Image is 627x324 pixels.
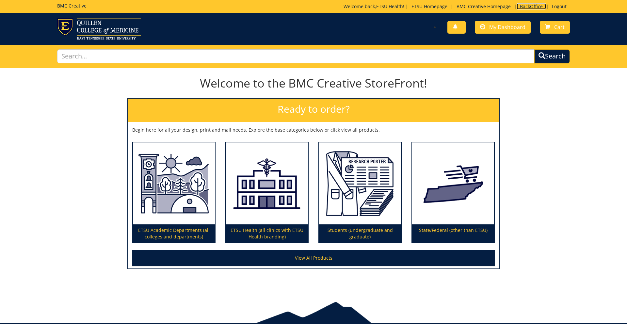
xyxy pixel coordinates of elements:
[475,21,531,34] a: My Dashboard
[319,142,401,225] img: Students (undergraduate and graduate)
[319,224,401,243] p: Students (undergraduate and graduate)
[376,3,403,9] a: ETSU Health
[127,77,500,90] h1: Welcome to the BMC Creative StoreFront!
[319,142,401,243] a: Students (undergraduate and graduate)
[226,142,308,225] img: ETSU Health (all clinics with ETSU Health branding)
[408,3,451,9] a: ETSU Homepage
[57,49,535,63] input: Search...
[226,142,308,243] a: ETSU Health (all clinics with ETSU Health branding)
[128,99,499,122] h2: Ready to order?
[412,224,494,243] p: State/Federal (other than ETSU)
[412,142,494,225] img: State/Federal (other than ETSU)
[534,49,570,63] button: Search
[344,3,570,10] p: Welcome back, ! | | | |
[226,224,308,243] p: ETSU Health (all clinics with ETSU Health branding)
[489,24,525,31] span: My Dashboard
[57,18,141,40] img: ETSU logo
[57,3,87,8] h5: BMC Creative
[554,24,565,31] span: Cart
[540,21,570,34] a: Cart
[133,142,215,243] a: ETSU Academic Departments (all colleges and departments)
[132,127,495,133] p: Begin here for all your design, print and mail needs. Explore the base categories below or click ...
[412,142,494,243] a: State/Federal (other than ETSU)
[132,250,495,266] a: View All Products
[517,3,546,9] a: BackOffice
[133,224,215,243] p: ETSU Academic Departments (all colleges and departments)
[453,3,514,9] a: BMC Creative Homepage
[133,142,215,225] img: ETSU Academic Departments (all colleges and departments)
[549,3,570,9] a: Logout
